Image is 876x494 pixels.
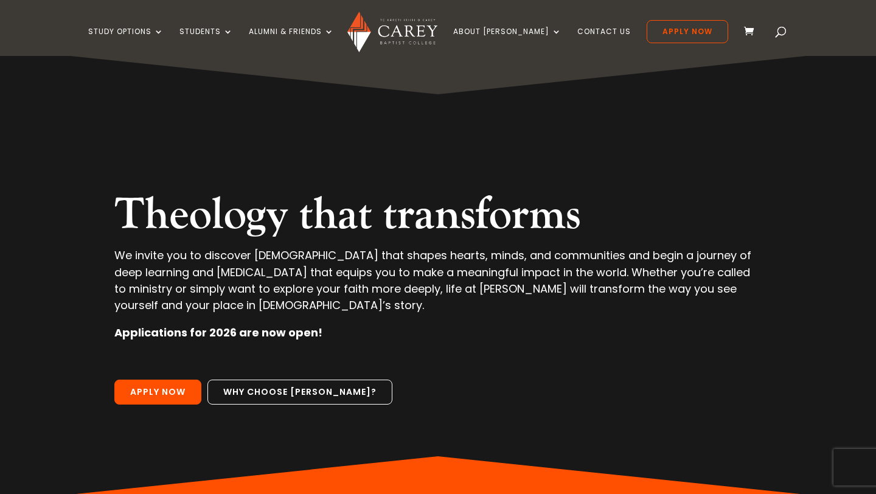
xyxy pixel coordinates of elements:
a: Apply Now [114,380,201,405]
a: Study Options [88,27,164,56]
p: We invite you to discover [DEMOGRAPHIC_DATA] that shapes hearts, minds, and communities and begin... [114,247,762,324]
a: Students [179,27,233,56]
a: Apply Now [647,20,728,43]
a: Alumni & Friends [249,27,334,56]
strong: Applications for 2026 are now open! [114,325,322,340]
img: Carey Baptist College [347,12,437,52]
a: Why choose [PERSON_NAME]? [207,380,392,405]
a: About [PERSON_NAME] [453,27,561,56]
a: Contact Us [577,27,631,56]
h2: Theology that transforms [114,189,762,247]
